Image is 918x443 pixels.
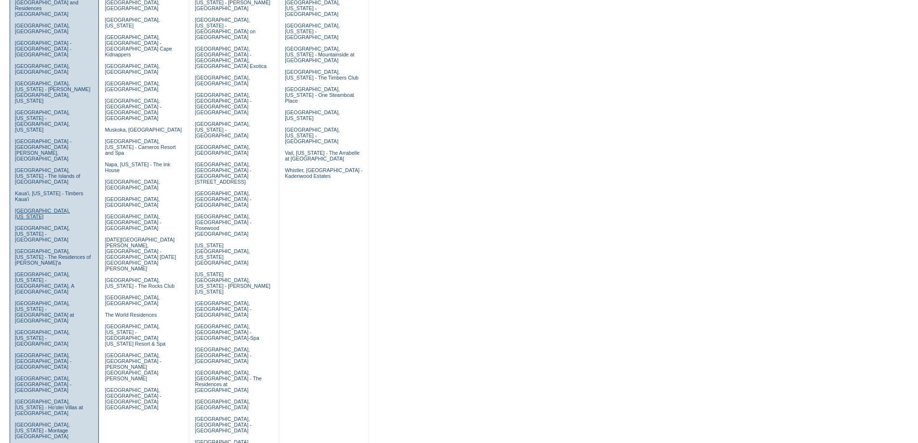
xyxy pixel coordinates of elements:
a: [DATE][GEOGRAPHIC_DATA][PERSON_NAME], [GEOGRAPHIC_DATA] - [GEOGRAPHIC_DATA] [DATE][GEOGRAPHIC_DAT... [105,237,176,271]
a: [GEOGRAPHIC_DATA], [GEOGRAPHIC_DATA] - [GEOGRAPHIC_DATA], [GEOGRAPHIC_DATA] Exotica [195,46,266,69]
a: [GEOGRAPHIC_DATA], [GEOGRAPHIC_DATA] - [GEOGRAPHIC_DATA] [195,347,251,364]
a: [GEOGRAPHIC_DATA], [US_STATE] - [GEOGRAPHIC_DATA], A [GEOGRAPHIC_DATA] [15,271,74,295]
a: [GEOGRAPHIC_DATA], [US_STATE] - [GEOGRAPHIC_DATA] at [GEOGRAPHIC_DATA] [15,300,74,323]
a: [GEOGRAPHIC_DATA], [US_STATE] - [PERSON_NAME][GEOGRAPHIC_DATA], [US_STATE] [15,81,91,104]
a: [GEOGRAPHIC_DATA], [GEOGRAPHIC_DATA] - The Residences at [GEOGRAPHIC_DATA] [195,370,262,393]
a: [GEOGRAPHIC_DATA], [GEOGRAPHIC_DATA] - [GEOGRAPHIC_DATA] [GEOGRAPHIC_DATA] [195,92,251,115]
a: [US_STATE][GEOGRAPHIC_DATA], [US_STATE] - [PERSON_NAME] [US_STATE] [195,271,270,295]
a: [GEOGRAPHIC_DATA], [GEOGRAPHIC_DATA] - [GEOGRAPHIC_DATA]-Spa [195,323,259,341]
a: The World Residences [105,312,157,318]
a: [GEOGRAPHIC_DATA], [US_STATE] - [GEOGRAPHIC_DATA] [285,23,340,40]
a: [GEOGRAPHIC_DATA], [GEOGRAPHIC_DATA] - [GEOGRAPHIC_DATA] [195,300,251,318]
a: [GEOGRAPHIC_DATA], [GEOGRAPHIC_DATA] - [GEOGRAPHIC_DATA] [195,190,251,208]
a: [GEOGRAPHIC_DATA], [GEOGRAPHIC_DATA] [105,63,160,75]
a: [GEOGRAPHIC_DATA], [GEOGRAPHIC_DATA] [195,399,250,410]
a: [GEOGRAPHIC_DATA], [GEOGRAPHIC_DATA] - [GEOGRAPHIC_DATA] [GEOGRAPHIC_DATA] [105,387,161,410]
a: [GEOGRAPHIC_DATA], [US_STATE] - [GEOGRAPHIC_DATA] [285,127,340,144]
a: [GEOGRAPHIC_DATA], [US_STATE] - Ho'olei Villas at [GEOGRAPHIC_DATA] [15,399,83,416]
a: [GEOGRAPHIC_DATA] - [GEOGRAPHIC_DATA][PERSON_NAME], [GEOGRAPHIC_DATA] [15,138,71,161]
a: [GEOGRAPHIC_DATA], [GEOGRAPHIC_DATA] - [GEOGRAPHIC_DATA] Cape Kidnappers [105,34,172,57]
a: [GEOGRAPHIC_DATA], [GEOGRAPHIC_DATA] - Rosewood [GEOGRAPHIC_DATA] [195,214,251,237]
a: [GEOGRAPHIC_DATA], [GEOGRAPHIC_DATA] - [GEOGRAPHIC_DATA] [GEOGRAPHIC_DATA] [105,98,161,121]
a: [GEOGRAPHIC_DATA], [GEOGRAPHIC_DATA] [105,196,160,208]
a: [US_STATE][GEOGRAPHIC_DATA], [US_STATE][GEOGRAPHIC_DATA] [195,242,250,266]
a: Vail, [US_STATE] - The Arrabelle at [GEOGRAPHIC_DATA] [285,150,359,161]
a: [GEOGRAPHIC_DATA], [US_STATE] - The Residences of [PERSON_NAME]'a [15,248,91,266]
a: [GEOGRAPHIC_DATA], [GEOGRAPHIC_DATA] [195,144,250,156]
a: [GEOGRAPHIC_DATA], [GEOGRAPHIC_DATA] [105,179,160,190]
a: [GEOGRAPHIC_DATA], [GEOGRAPHIC_DATA] - [GEOGRAPHIC_DATA] [15,352,71,370]
a: Whistler, [GEOGRAPHIC_DATA] - Kadenwood Estates [285,167,362,179]
a: Kaua'i, [US_STATE] - Timbers Kaua'i [15,190,83,202]
a: [GEOGRAPHIC_DATA], [GEOGRAPHIC_DATA] - [GEOGRAPHIC_DATA] [195,416,251,433]
a: [GEOGRAPHIC_DATA] - [GEOGRAPHIC_DATA] - [GEOGRAPHIC_DATA] [15,40,71,57]
a: [GEOGRAPHIC_DATA], [GEOGRAPHIC_DATA] [105,295,160,306]
a: [GEOGRAPHIC_DATA], [GEOGRAPHIC_DATA] - [GEOGRAPHIC_DATA][STREET_ADDRESS] [195,161,251,185]
a: [GEOGRAPHIC_DATA], [US_STATE] - The Timbers Club [285,69,359,81]
a: [GEOGRAPHIC_DATA], [US_STATE] - [GEOGRAPHIC_DATA] on [GEOGRAPHIC_DATA] [195,17,255,40]
a: [GEOGRAPHIC_DATA], [US_STATE] - [GEOGRAPHIC_DATA] [15,225,70,242]
a: [GEOGRAPHIC_DATA], [US_STATE] - [GEOGRAPHIC_DATA] [15,329,70,347]
a: [GEOGRAPHIC_DATA], [US_STATE] - [GEOGRAPHIC_DATA] [195,121,250,138]
a: [GEOGRAPHIC_DATA], [US_STATE] - One Steamboat Place [285,86,354,104]
a: [GEOGRAPHIC_DATA], [GEOGRAPHIC_DATA] - [PERSON_NAME][GEOGRAPHIC_DATA][PERSON_NAME] [105,352,161,381]
a: [GEOGRAPHIC_DATA], [US_STATE] [105,17,160,28]
a: [GEOGRAPHIC_DATA], [GEOGRAPHIC_DATA] - [GEOGRAPHIC_DATA] [105,214,161,231]
a: Napa, [US_STATE] - The Ink House [105,161,171,173]
a: [GEOGRAPHIC_DATA], [GEOGRAPHIC_DATA] [15,23,70,34]
a: [GEOGRAPHIC_DATA], [US_STATE] [285,109,340,121]
a: [GEOGRAPHIC_DATA], [GEOGRAPHIC_DATA] - [GEOGRAPHIC_DATA] [15,376,71,393]
a: [GEOGRAPHIC_DATA], [GEOGRAPHIC_DATA] [195,75,250,86]
a: [GEOGRAPHIC_DATA], [US_STATE] - The Islands of [GEOGRAPHIC_DATA] [15,167,80,185]
a: Muskoka, [GEOGRAPHIC_DATA] [105,127,182,133]
a: [GEOGRAPHIC_DATA], [US_STATE] - Montage [GEOGRAPHIC_DATA] [15,422,70,439]
a: [GEOGRAPHIC_DATA], [US_STATE] - [GEOGRAPHIC_DATA] [US_STATE] Resort & Spa [105,323,166,347]
a: [GEOGRAPHIC_DATA], [US_STATE] [15,208,70,219]
a: [GEOGRAPHIC_DATA], [GEOGRAPHIC_DATA] [105,81,160,92]
a: [GEOGRAPHIC_DATA], [GEOGRAPHIC_DATA] [15,63,70,75]
a: [GEOGRAPHIC_DATA], [US_STATE] - Carneros Resort and Spa [105,138,176,156]
a: [GEOGRAPHIC_DATA], [US_STATE] - The Rocks Club [105,277,175,289]
a: [GEOGRAPHIC_DATA], [US_STATE] - [GEOGRAPHIC_DATA], [US_STATE] [15,109,70,133]
a: [GEOGRAPHIC_DATA], [US_STATE] - Mountainside at [GEOGRAPHIC_DATA] [285,46,354,63]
